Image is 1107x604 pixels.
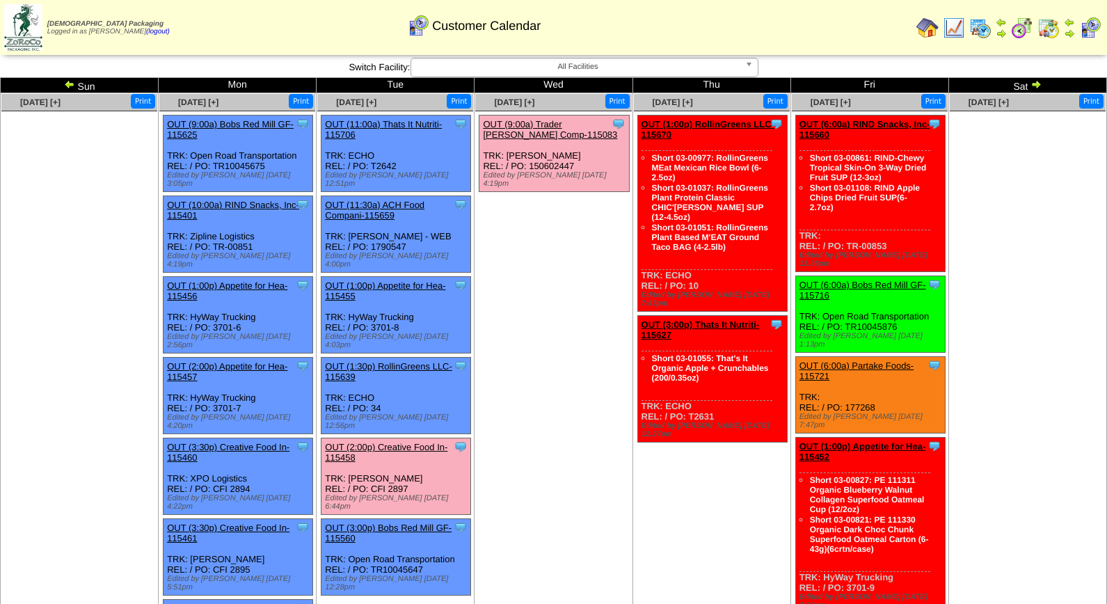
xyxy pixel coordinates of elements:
div: Edited by [PERSON_NAME] [DATE] 4:20pm [167,413,312,430]
div: Edited by [PERSON_NAME] [DATE] 4:00pm [325,252,470,269]
button: Print [131,94,155,109]
span: Customer Calendar [432,19,541,33]
a: Short 03-00821: PE 111330 Organic Dark Choc Chunk Superfood Oatmeal Carton (6-43g)(6crtn/case) [810,515,929,554]
a: Short 03-01037: RollinGreens Plant Protein Classic CHIC'[PERSON_NAME] SUP (12-4.5oz) [652,183,768,222]
img: Tooltip [770,117,783,131]
a: Short 03-01055: That's It Organic Apple + Crunchables (200/0.35oz) [652,353,769,383]
div: Edited by [PERSON_NAME] [DATE] 4:19pm [167,252,312,269]
td: Mon [159,78,317,93]
img: line_graph.gif [943,17,965,39]
td: Tue [317,78,475,93]
a: OUT (1:00p) Appetite for Hea-115456 [167,280,287,301]
img: arrowright.gif [1030,79,1042,90]
div: Edited by [PERSON_NAME] [DATE] 1:13pm [799,332,945,349]
div: Edited by [PERSON_NAME] [DATE] 2:56pm [167,333,312,349]
img: Tooltip [454,198,468,212]
div: Edited by [PERSON_NAME] [DATE] 5:51pm [167,575,312,591]
a: (logout) [146,28,170,35]
td: Sun [1,78,159,93]
a: [DATE] [+] [20,97,61,107]
a: OUT (9:00a) Bobs Red Mill GF-115625 [167,119,294,140]
img: Tooltip [296,278,310,292]
a: OUT (11:00a) Thats It Nutriti-115706 [325,119,442,140]
a: OUT (9:00a) Trader [PERSON_NAME] Comp-115083 [483,119,617,140]
button: Print [763,94,788,109]
img: Tooltip [927,439,941,453]
a: OUT (1:30p) RollinGreens LLC-115639 [325,361,452,382]
button: Print [289,94,313,109]
a: OUT (2:00p) Appetite for Hea-115457 [167,361,287,382]
div: Edited by [PERSON_NAME] [DATE] 3:05pm [167,171,312,188]
div: Edited by [PERSON_NAME] [DATE] 7:43pm [642,291,787,308]
img: Tooltip [927,117,941,131]
span: [DEMOGRAPHIC_DATA] Packaging [47,20,164,28]
div: TRK: ECHO REL: / PO: T2642 [321,116,471,192]
div: TRK: [PERSON_NAME] - WEB REL: / PO: 1790547 [321,196,471,273]
a: OUT (1:00p) Appetite for Hea-115455 [325,280,445,301]
img: Tooltip [612,117,626,131]
a: OUT (3:00p) Bobs Red Mill GF-115560 [325,523,452,543]
div: TRK: ECHO REL: / PO: 10 [637,116,787,312]
a: OUT (3:00p) Thats It Nutriti-115627 [642,319,760,340]
div: TRK: ECHO REL: / PO: 34 [321,358,471,434]
div: Edited by [PERSON_NAME] [DATE] 12:51pm [325,171,470,188]
a: [DATE] [+] [969,97,1009,107]
img: calendarinout.gif [1037,17,1060,39]
img: calendarblend.gif [1011,17,1033,39]
img: Tooltip [927,358,941,372]
a: [DATE] [+] [811,97,851,107]
button: Print [605,94,630,109]
a: OUT (11:30a) ACH Food Compani-115659 [325,200,424,221]
a: [DATE] [+] [178,97,218,107]
div: TRK: REL: / PO: TR-00853 [795,116,945,272]
a: OUT (1:00p) RollinGreens LLC-115670 [642,119,774,140]
img: Tooltip [454,520,468,534]
a: Short 03-00977: RollinGreens MEat Mexican Rice Bowl (6-2.5oz) [652,153,768,182]
img: arrowright.gif [1064,28,1075,39]
div: TRK: Open Road Transportation REL: / PO: TR10045675 [164,116,313,192]
img: arrowleft.gif [1064,17,1075,28]
a: Short 03-01051: RollinGreens Plant Based M'EAT Ground Taco BAG (4-2.5lb) [652,223,768,252]
a: OUT (6:00a) RIND Snacks, Inc-115660 [799,119,930,140]
a: Short 03-00861: RIND-Chewy Tropical Skin-On 3-Way Dried Fruit SUP (12-3oz) [810,153,927,182]
img: Tooltip [454,359,468,373]
div: TRK: HyWay Trucking REL: / PO: 3701-7 [164,358,313,434]
span: Logged in as [PERSON_NAME] [47,20,170,35]
img: calendarcustomer.gif [1079,17,1101,39]
a: OUT (1:00p) Appetite for Hea-115452 [799,441,926,462]
img: Tooltip [296,520,310,534]
a: OUT (3:30p) Creative Food In-115461 [167,523,289,543]
a: Short 03-01108: RIND Apple Chips Dried Fruit SUP(6-2.7oz) [810,183,920,212]
img: Tooltip [296,198,310,212]
img: Tooltip [454,278,468,292]
a: [DATE] [+] [336,97,376,107]
div: Edited by [PERSON_NAME] [DATE] 4:19pm [483,171,628,188]
img: arrowleft.gif [996,17,1007,28]
a: OUT (6:00a) Bobs Red Mill GF-115716 [799,280,926,301]
a: OUT (2:00p) Creative Food In-115458 [325,442,447,463]
div: Edited by [PERSON_NAME] [DATE] 12:36pm [799,251,945,268]
img: calendarcustomer.gif [407,15,429,37]
img: Tooltip [454,440,468,454]
a: OUT (3:30p) Creative Food In-115460 [167,442,289,463]
span: [DATE] [+] [494,97,534,107]
div: Edited by [PERSON_NAME] [DATE] 12:28pm [325,575,470,591]
img: Tooltip [296,359,310,373]
td: Fri [790,78,948,93]
img: arrowleft.gif [64,79,75,90]
td: Thu [632,78,790,93]
td: Sat [948,78,1106,93]
span: All Facilities [417,58,740,75]
img: Tooltip [770,317,783,331]
div: Edited by [PERSON_NAME] [DATE] 4:03pm [325,333,470,349]
div: TRK: ECHO REL: / PO: T2631 [637,316,787,443]
a: [DATE] [+] [653,97,693,107]
button: Print [1079,94,1104,109]
div: TRK: Zipline Logistics REL: / PO: TR-00851 [164,196,313,273]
